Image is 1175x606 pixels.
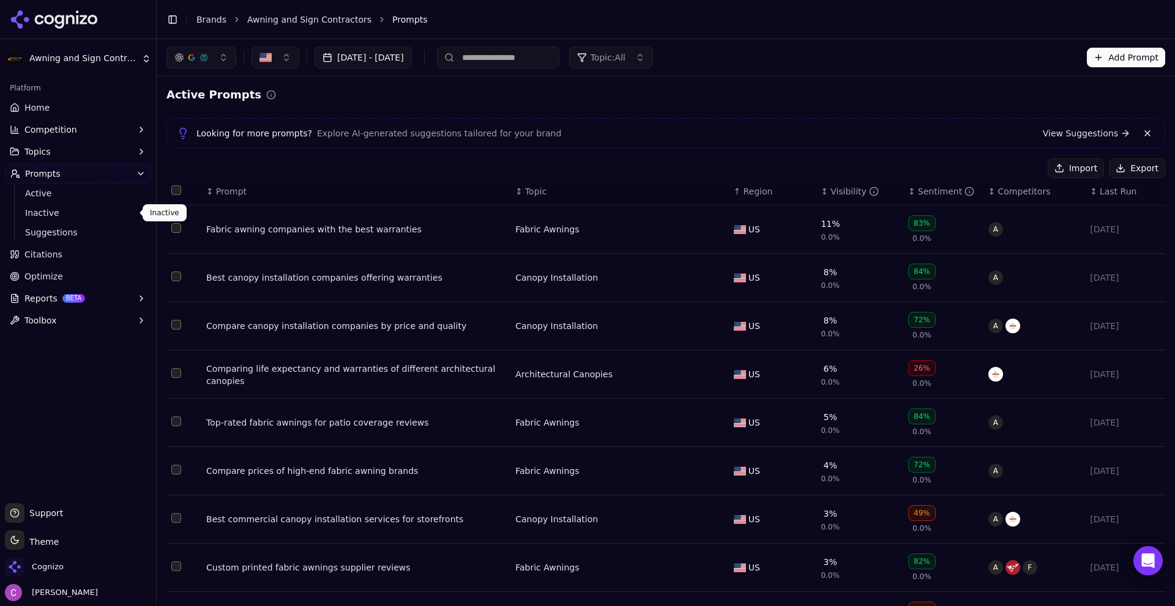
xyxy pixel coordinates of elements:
div: [DATE] [1090,223,1160,235]
div: ↕Prompt [206,185,505,198]
div: [DATE] [1090,272,1160,284]
a: Compare canopy installation companies by price and quality [206,320,505,332]
span: A [988,512,1003,527]
button: Select row 6 [171,465,181,475]
img: US flag [734,225,746,234]
button: Toolbox [5,311,151,330]
img: mapes [1005,512,1020,527]
span: Prompt [216,185,247,198]
span: A [988,415,1003,430]
img: US flag [734,322,746,331]
div: Architectural Canopies [515,368,613,380]
a: Fabric Awnings [515,223,579,235]
a: Custom printed fabric awnings supplier reviews [206,561,505,574]
span: US [748,465,760,477]
div: Fabric Awnings [515,416,579,429]
span: A [988,560,1003,575]
a: Fabric Awnings [515,561,579,574]
button: Export [1109,158,1165,178]
div: [DATE] [1090,320,1160,332]
span: [PERSON_NAME] [27,587,98,598]
span: US [748,320,760,332]
span: 0.0% [821,426,840,435]
div: Open Intercom Messenger [1133,546,1163,575]
span: US [748,272,760,284]
div: ↕Topic [515,185,724,198]
div: 11% [821,218,840,230]
div: 49% [908,505,936,521]
div: 8% [824,266,837,278]
a: Top-rated fabric awnings for patio coverage reviews [206,416,505,429]
button: Open user button [5,584,98,601]
a: Brands [196,15,226,24]
span: US [748,416,760,429]
span: Looking for more prompts? [196,127,312,139]
div: 4% [824,459,837,471]
div: Compare prices of high-end fabric awning brands [206,465,505,477]
span: Topic: All [591,51,625,64]
span: 0.0% [912,523,931,533]
span: Competitors [998,185,1051,198]
button: Competition [5,120,151,139]
button: Topics [5,142,151,161]
span: Reports [24,292,58,305]
span: 0.0% [912,234,931,243]
a: Best canopy installation companies offering warranties [206,272,505,284]
div: [DATE] [1090,513,1160,525]
a: Active [20,185,136,202]
span: Optimize [24,270,63,283]
span: 0.0% [912,427,931,437]
div: ↕Visibility [821,185,898,198]
span: Suggestions [25,226,132,238]
button: Select row 5 [171,416,181,426]
button: Select all rows [171,185,181,195]
img: US flag [734,563,746,572]
span: Inactive [25,207,132,219]
span: A [988,319,1003,333]
div: 72% [908,457,936,473]
button: Dismiss banner [1140,126,1155,141]
p: Inactive [150,208,179,218]
a: Inactive [20,204,136,221]
span: Toolbox [24,314,57,327]
img: US flag [734,467,746,476]
div: Canopy Installation [515,320,598,332]
a: Home [5,98,151,117]
a: Optimize [5,267,151,286]
span: Prompts [25,168,61,180]
button: Select row 4 [171,368,181,378]
img: US flag [734,273,746,283]
span: 0.0% [912,282,931,292]
button: Open organization switcher [5,557,64,577]
button: Select row 1 [171,223,181,233]
span: 0.0% [912,379,931,388]
div: [DATE] [1090,561,1160,574]
span: F [1023,560,1037,575]
span: US [748,368,760,380]
a: Canopy Installation [515,272,598,284]
img: US flag [734,370,746,379]
th: Competitors [983,178,1085,205]
span: 0.0% [912,475,931,485]
span: 0.0% [821,522,840,532]
span: Topics [24,146,51,158]
span: Awning and Sign Contractors [29,53,136,64]
a: Awning and Sign Contractors [247,13,371,26]
a: Comparing life expectancy and warranties of different architectural canopies [206,363,505,387]
span: Support [24,507,63,519]
button: Select row 7 [171,513,181,523]
span: Theme [24,537,59,547]
img: US flag [734,515,746,524]
th: Last Run [1085,178,1165,205]
div: 26% [908,360,936,376]
div: 84% [908,408,936,424]
span: A [988,270,1003,285]
th: Topic [510,178,729,205]
div: 84% [908,264,936,279]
